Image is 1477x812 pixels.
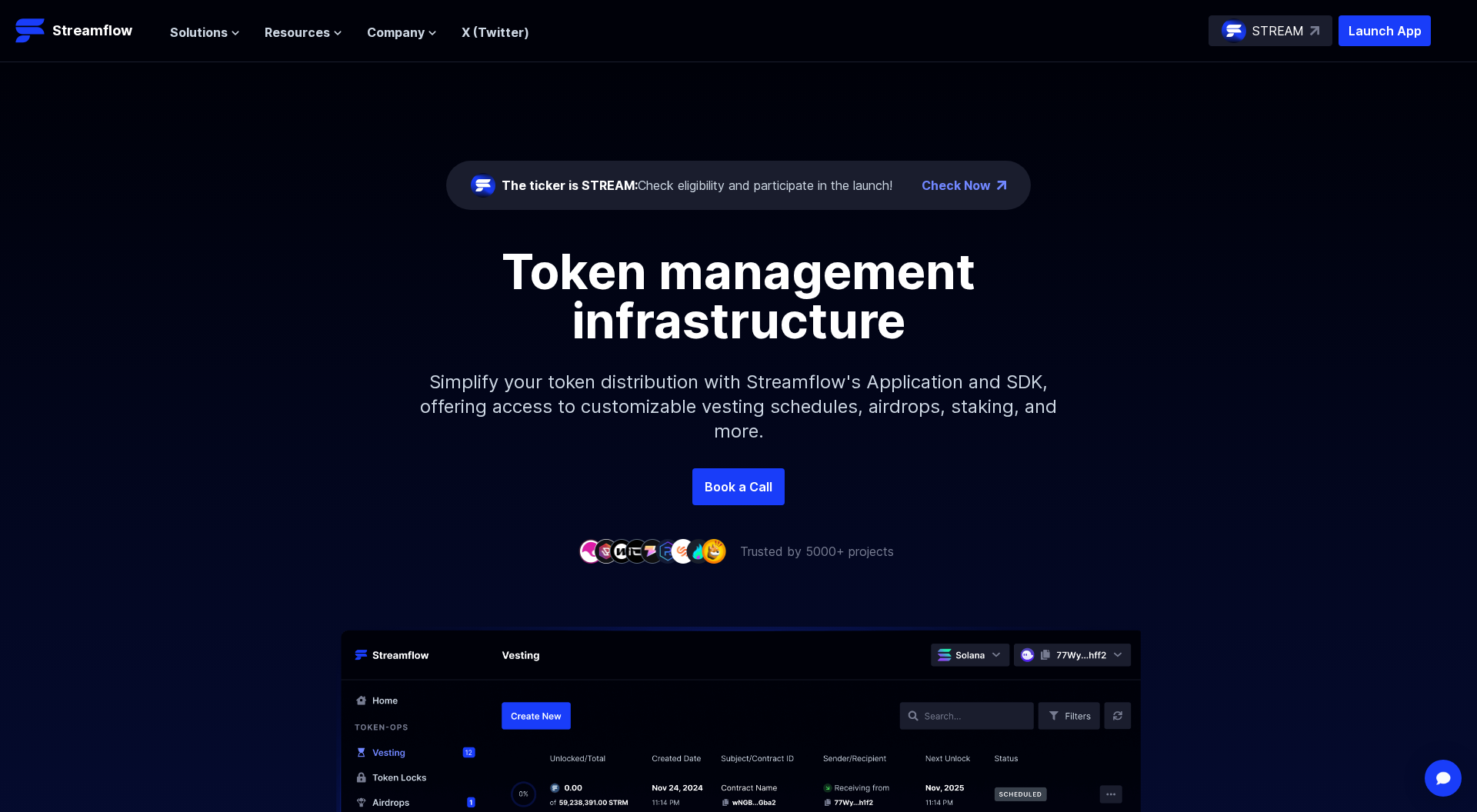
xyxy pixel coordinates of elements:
[502,178,638,193] span: The ticker is STREAM:
[625,539,649,563] img: company-4
[408,345,1069,468] p: Simplify your token distribution with Streamflow's Application and SDK, offering access to custom...
[392,247,1085,345] h1: Token management infrastructure
[922,176,991,195] a: Check Now
[702,539,726,563] img: company-9
[1339,15,1431,46] button: Launch App
[265,23,342,42] button: Resources
[997,181,1006,190] img: top-right-arrow.png
[170,23,228,42] span: Solutions
[655,539,680,563] img: company-6
[640,539,665,563] img: company-5
[502,176,892,195] div: Check eligibility and participate in the launch!
[692,468,785,505] a: Book a Call
[15,15,155,46] a: Streamflow
[170,23,240,42] button: Solutions
[471,173,495,198] img: streamflow-logo-circle.png
[686,539,711,563] img: company-8
[15,15,46,46] img: Streamflow Logo
[594,539,618,563] img: company-2
[265,23,330,42] span: Resources
[1425,760,1462,797] div: Open Intercom Messenger
[462,25,529,40] a: X (Twitter)
[740,542,894,561] p: Trusted by 5000+ projects
[609,539,634,563] img: company-3
[671,539,695,563] img: company-7
[367,23,425,42] span: Company
[1209,15,1332,46] a: STREAM
[52,20,132,42] p: Streamflow
[1222,18,1246,43] img: streamflow-logo-circle.png
[578,539,603,563] img: company-1
[1252,22,1304,40] p: STREAM
[367,23,437,42] button: Company
[1310,26,1319,35] img: top-right-arrow.svg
